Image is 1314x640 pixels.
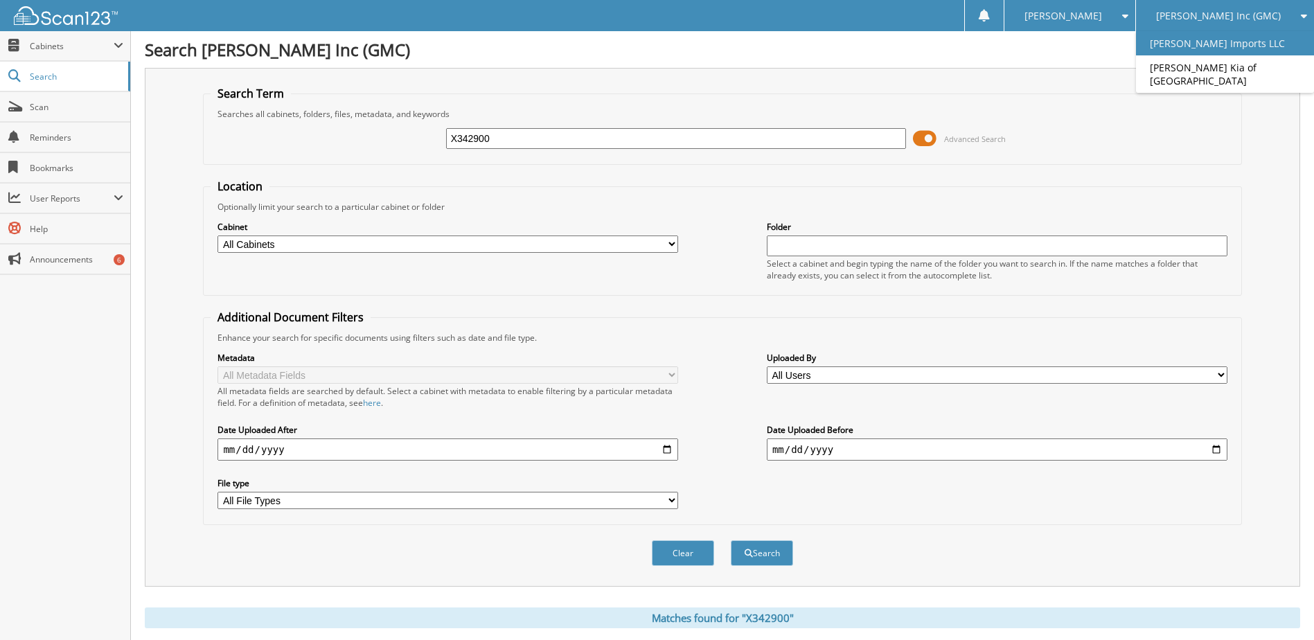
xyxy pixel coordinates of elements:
span: [PERSON_NAME] [1024,12,1102,20]
legend: Location [211,179,269,194]
label: Date Uploaded Before [767,424,1227,436]
span: Scan [30,101,123,113]
span: Search [30,71,121,82]
div: Select a cabinet and begin typing the name of the folder you want to search in. If the name match... [767,258,1227,281]
label: Metadata [217,352,678,364]
span: Bookmarks [30,162,123,174]
legend: Search Term [211,86,291,101]
a: here [363,397,381,409]
button: Clear [652,540,714,566]
legend: Additional Document Filters [211,310,371,325]
span: Announcements [30,254,123,265]
button: Search [731,540,793,566]
label: Date Uploaded After [217,424,678,436]
div: Matches found for "X342900" [145,607,1300,628]
div: Searches all cabinets, folders, files, metadata, and keywords [211,108,1234,120]
div: 6 [114,254,125,265]
h1: Search [PERSON_NAME] Inc (GMC) [145,38,1300,61]
div: Enhance your search for specific documents using filters such as date and file type. [211,332,1234,344]
span: Help [30,223,123,235]
label: File type [217,477,678,489]
span: Reminders [30,132,123,143]
label: Folder [767,221,1227,233]
input: start [217,438,678,461]
a: [PERSON_NAME] Imports LLC [1136,31,1314,55]
span: [PERSON_NAME] Inc (GMC) [1156,12,1281,20]
img: scan123-logo-white.svg [14,6,118,25]
div: All metadata fields are searched by default. Select a cabinet with metadata to enable filtering b... [217,385,678,409]
input: end [767,438,1227,461]
div: Optionally limit your search to a particular cabinet or folder [211,201,1234,213]
span: Advanced Search [944,134,1006,144]
span: User Reports [30,193,114,204]
span: Cabinets [30,40,114,52]
a: [PERSON_NAME] Kia of [GEOGRAPHIC_DATA] [1136,55,1314,93]
label: Cabinet [217,221,678,233]
label: Uploaded By [767,352,1227,364]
